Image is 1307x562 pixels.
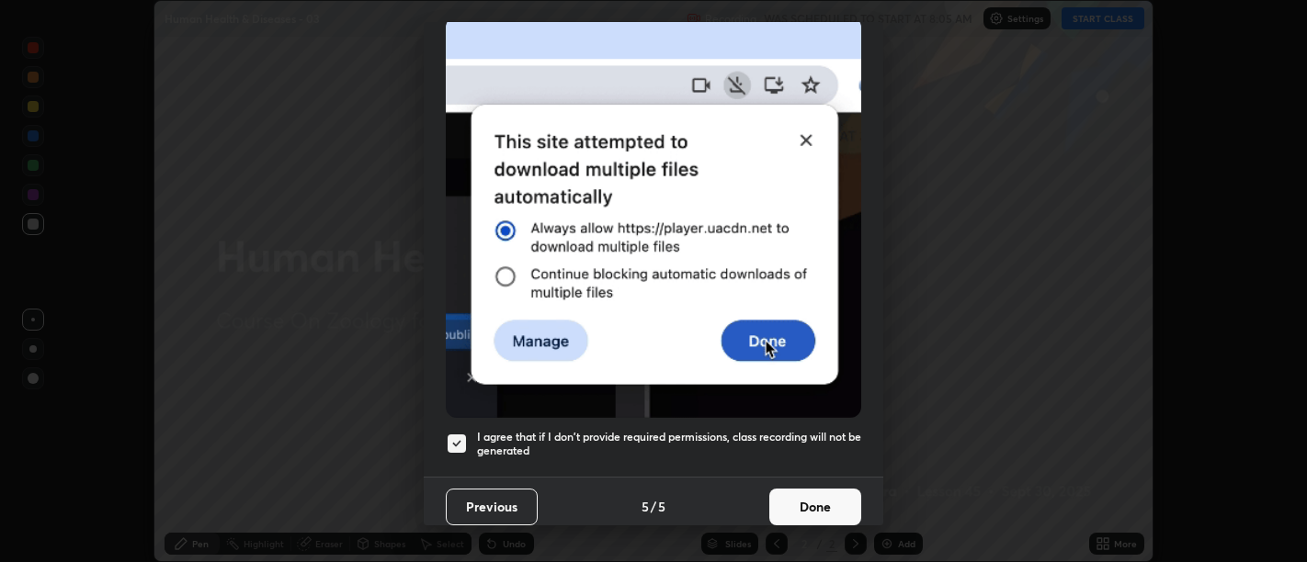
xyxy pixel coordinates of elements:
h4: 5 [642,497,649,516]
button: Previous [446,489,538,525]
h5: I agree that if I don't provide required permissions, class recording will not be generated [477,430,861,458]
h4: 5 [658,497,665,516]
h4: / [651,497,656,516]
img: downloads-permission-blocked.gif [446,17,861,418]
button: Done [769,489,861,525]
